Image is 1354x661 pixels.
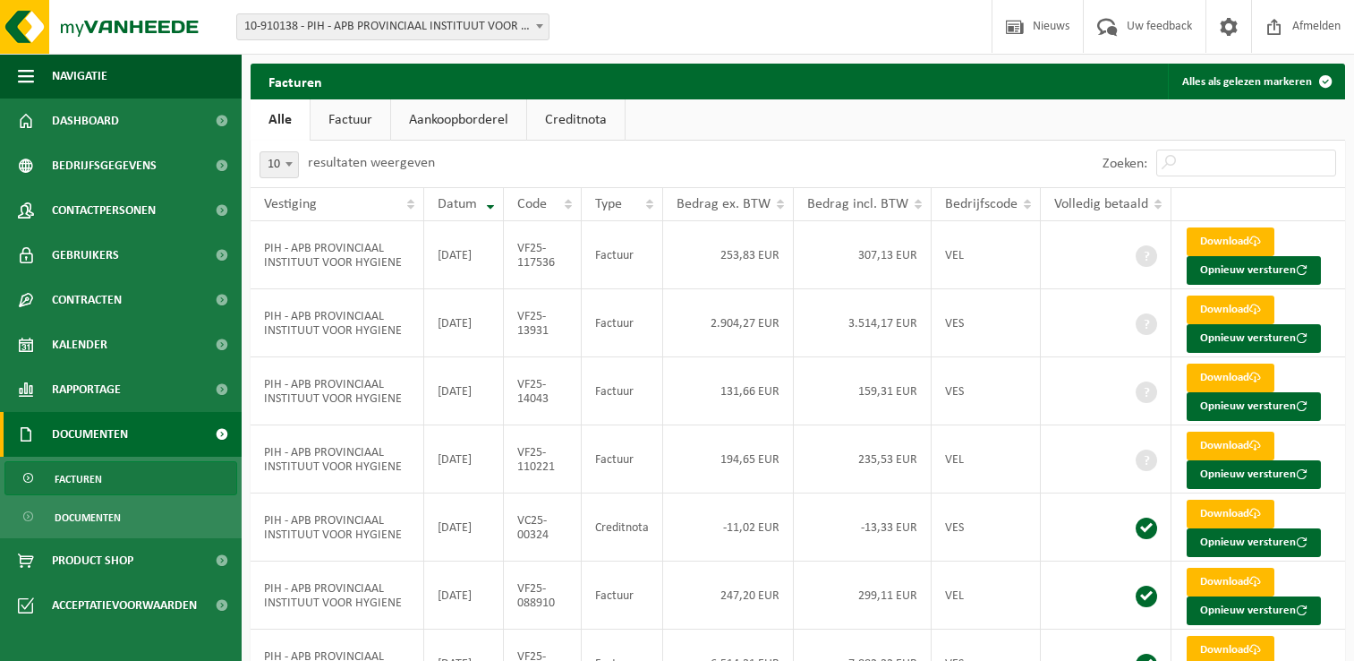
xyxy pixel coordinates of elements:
td: [DATE] [424,562,504,630]
button: Opnieuw versturen [1187,460,1321,489]
span: Contactpersonen [52,188,156,233]
button: Opnieuw versturen [1187,324,1321,353]
td: 159,31 EUR [794,357,932,425]
span: Volledig betaald [1054,197,1148,211]
a: Download [1187,364,1274,392]
button: Opnieuw versturen [1187,256,1321,285]
span: Acceptatievoorwaarden [52,583,197,628]
td: 247,20 EUR [663,562,794,630]
td: PIH - APB PROVINCIAAL INSTITUUT VOOR HYGIENE [251,425,424,494]
span: Bedrag ex. BTW [677,197,771,211]
span: 10 [260,151,299,178]
span: Product Shop [52,538,133,583]
span: Documenten [52,412,128,457]
td: VES [932,357,1041,425]
td: 299,11 EUR [794,562,932,630]
td: PIH - APB PROVINCIAAL INSTITUUT VOOR HYGIENE [251,562,424,630]
td: [DATE] [424,221,504,289]
a: Factuur [311,99,390,141]
td: PIH - APB PROVINCIAAL INSTITUUT VOOR HYGIENE [251,289,424,357]
span: 10 [260,152,298,177]
span: Code [517,197,547,211]
label: Zoeken: [1103,157,1147,171]
a: Facturen [4,461,237,495]
td: VEL [932,425,1041,494]
td: 253,83 EUR [663,221,794,289]
td: VC25-00324 [504,494,582,562]
a: Download [1187,500,1274,528]
a: Alle [251,99,310,141]
td: 235,53 EUR [794,425,932,494]
span: Documenten [55,501,121,535]
td: Factuur [582,221,663,289]
td: 131,66 EUR [663,357,794,425]
button: Opnieuw versturen [1187,597,1321,625]
span: Rapportage [52,367,121,412]
span: 10-910138 - PIH - APB PROVINCIAAL INSTITUUT VOOR HYGIENE - ANTWERPEN [237,14,549,39]
span: Gebruikers [52,233,119,278]
button: Alles als gelezen markeren [1168,64,1343,99]
span: Datum [438,197,477,211]
td: Factuur [582,289,663,357]
td: 307,13 EUR [794,221,932,289]
span: Dashboard [52,99,119,143]
span: Bedrijfsgegevens [52,143,157,188]
iframe: chat widget [9,622,299,661]
span: Kalender [52,322,107,367]
h2: Facturen [251,64,340,99]
a: Download [1187,568,1274,597]
td: 2.904,27 EUR [663,289,794,357]
td: PIH - APB PROVINCIAAL INSTITUUT VOOR HYGIENE [251,357,424,425]
button: Opnieuw versturen [1187,392,1321,421]
td: -13,33 EUR [794,494,932,562]
td: VF25-117536 [504,221,582,289]
a: Aankoopborderel [391,99,526,141]
a: Download [1187,432,1274,460]
td: VF25-13931 [504,289,582,357]
td: Factuur [582,357,663,425]
td: VF25-14043 [504,357,582,425]
button: Opnieuw versturen [1187,528,1321,557]
td: [DATE] [424,494,504,562]
td: VES [932,289,1041,357]
td: [DATE] [424,357,504,425]
span: Facturen [55,462,102,496]
td: [DATE] [424,289,504,357]
span: Type [595,197,622,211]
td: Factuur [582,562,663,630]
span: Bedrag incl. BTW [807,197,908,211]
a: Documenten [4,500,237,534]
label: resultaten weergeven [308,156,435,170]
td: 194,65 EUR [663,425,794,494]
a: Download [1187,227,1274,256]
td: VF25-088910 [504,562,582,630]
td: -11,02 EUR [663,494,794,562]
span: Bedrijfscode [945,197,1018,211]
span: Contracten [52,278,122,322]
td: VF25-110221 [504,425,582,494]
td: VEL [932,562,1041,630]
td: VES [932,494,1041,562]
span: 10-910138 - PIH - APB PROVINCIAAL INSTITUUT VOOR HYGIENE - ANTWERPEN [236,13,549,40]
span: Vestiging [264,197,317,211]
td: 3.514,17 EUR [794,289,932,357]
a: Download [1187,296,1274,324]
td: PIH - APB PROVINCIAAL INSTITUUT VOOR HYGIENE [251,221,424,289]
td: PIH - APB PROVINCIAAL INSTITUUT VOOR HYGIENE [251,494,424,562]
td: VEL [932,221,1041,289]
span: Navigatie [52,54,107,99]
td: Factuur [582,425,663,494]
a: Creditnota [527,99,625,141]
td: Creditnota [582,494,663,562]
td: [DATE] [424,425,504,494]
